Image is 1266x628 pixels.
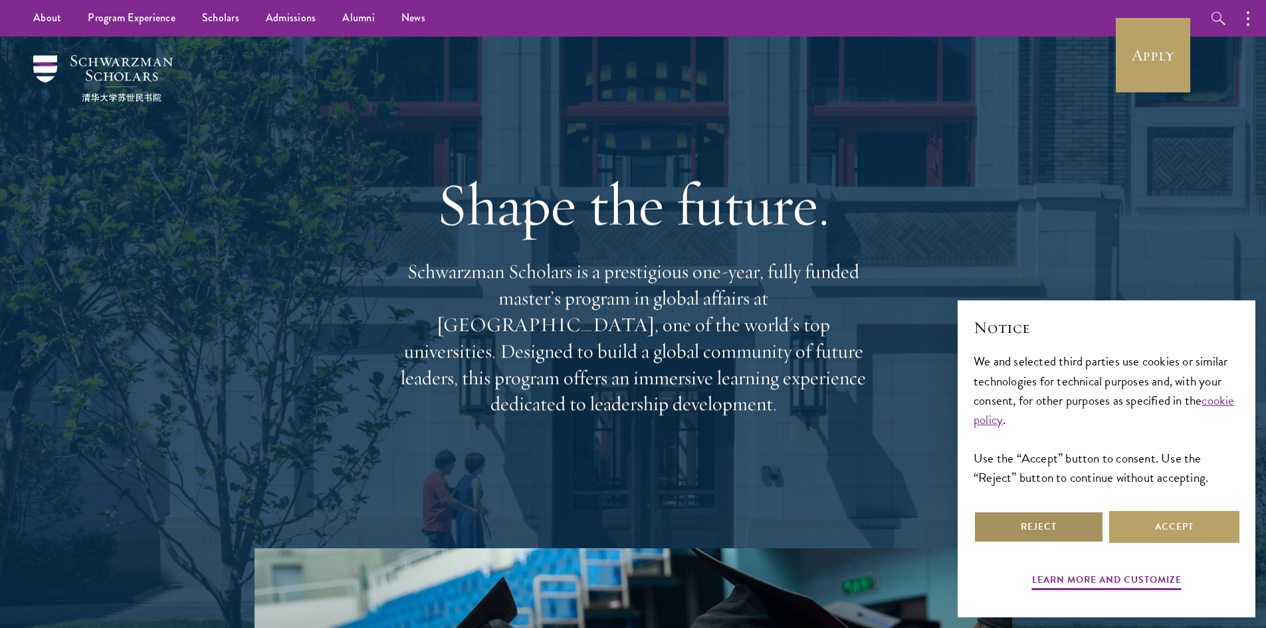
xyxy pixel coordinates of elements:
button: Learn more and customize [1032,572,1182,592]
h1: Shape the future. [394,167,873,242]
button: Accept [1109,511,1239,543]
p: Schwarzman Scholars is a prestigious one-year, fully funded master’s program in global affairs at... [394,259,873,417]
img: Schwarzman Scholars [33,55,173,102]
h2: Notice [974,316,1239,339]
div: We and selected third parties use cookies or similar technologies for technical purposes and, wit... [974,352,1239,486]
a: cookie policy [974,391,1235,429]
a: Apply [1116,18,1190,92]
button: Reject [974,511,1104,543]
